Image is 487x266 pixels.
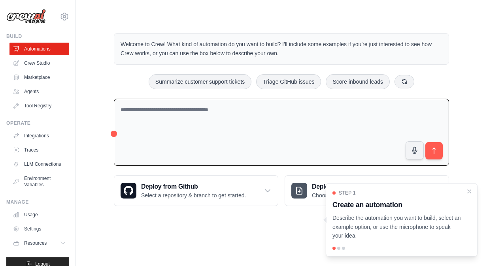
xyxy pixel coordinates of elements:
[121,40,442,58] p: Welcome to Crew! What kind of automation do you want to build? I'll include some examples if you'...
[332,199,461,210] h3: Create an automation
[6,120,69,126] div: Operate
[332,214,461,240] p: Describe the automation you want to build, select an example option, or use the microphone to spe...
[9,208,69,221] a: Usage
[466,188,472,195] button: Close walkthrough
[9,71,69,84] a: Marketplace
[9,57,69,69] a: Crew Studio
[256,74,321,89] button: Triage GitHub issues
[312,191,379,199] p: Choose a zip file to upload.
[9,85,69,98] a: Agents
[339,190,356,196] span: Step 1
[9,144,69,156] a: Traces
[9,43,69,55] a: Automations
[9,158,69,170] a: LLM Connections
[326,74,390,89] button: Score inbound leads
[312,182,379,191] h3: Deploy from zip file
[9,99,69,112] a: Tool Registry
[141,191,246,199] p: Select a repository & branch to get started.
[9,237,69,249] button: Resources
[141,182,246,191] h3: Deploy from Github
[6,199,69,205] div: Manage
[9,129,69,142] a: Integrations
[9,223,69,235] a: Settings
[24,240,47,246] span: Resources
[9,172,69,191] a: Environment Variables
[6,9,46,24] img: Logo
[149,74,251,89] button: Summarize customer support tickets
[6,33,69,39] div: Build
